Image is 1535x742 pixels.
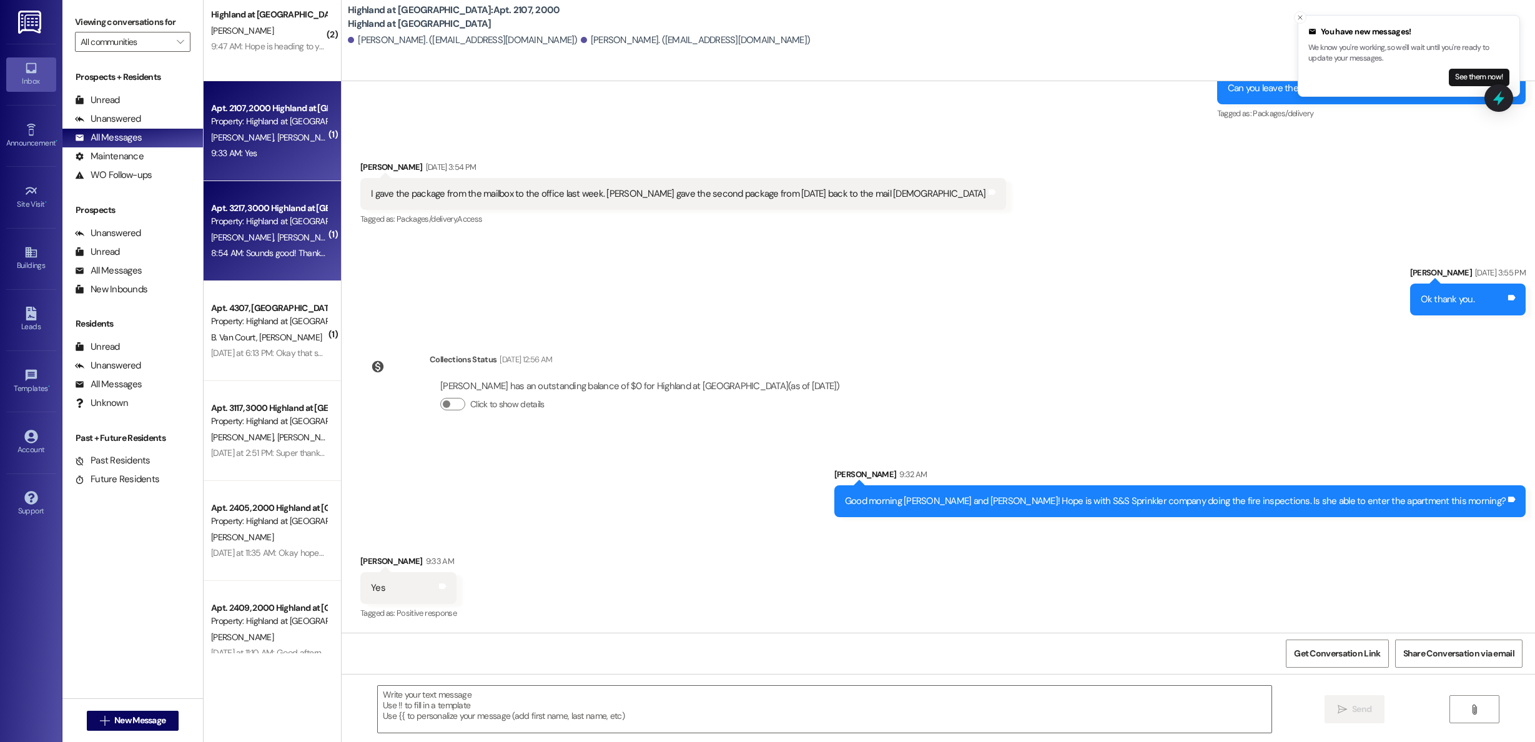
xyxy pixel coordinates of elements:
div: Ok thank you. [1421,293,1474,306]
div: Property: Highland at [GEOGRAPHIC_DATA] [211,515,327,528]
div: 8:54 AM: Sounds good! Thank you! [211,247,338,259]
span: [PERSON_NAME] [211,631,274,643]
span: [PERSON_NAME] [211,25,274,36]
span: Send [1352,703,1371,716]
div: Unanswered [75,359,141,372]
div: New Inbounds [75,283,147,296]
div: You have new messages! [1308,26,1509,38]
div: [DATE] at 11:10 AM: Good afternoon [PERSON_NAME], we found a credit card with your name on it. Ar... [211,647,857,658]
span: [PERSON_NAME] [259,332,322,343]
div: Unread [75,245,120,259]
div: Can you leave the package for us at your door? We will come pick it up [1228,82,1506,95]
span: • [48,382,50,391]
div: Property: Highland at [GEOGRAPHIC_DATA] [211,215,327,228]
span: [PERSON_NAME] [211,432,277,443]
i:  [177,37,184,47]
div: 9:33 AM [423,555,454,568]
input: All communities [81,32,170,52]
span: B. Van Court [211,332,259,343]
div: [PERSON_NAME] [834,468,1526,485]
div: [DATE] 3:54 PM [423,161,476,174]
div: Prospects [62,204,203,217]
a: Inbox [6,57,56,91]
span: [PERSON_NAME] [211,232,277,243]
div: [PERSON_NAME] [360,161,1006,178]
a: Account [6,426,56,460]
div: Future Residents [75,473,159,486]
span: Access [457,214,482,224]
span: Packages/delivery [1253,108,1313,119]
span: New Message [114,714,165,727]
div: Past Residents [75,454,151,467]
i:  [1469,705,1479,715]
div: Apt. 3117, 3000 Highland at [GEOGRAPHIC_DATA] [211,402,327,415]
img: ResiDesk Logo [18,11,44,34]
span: Positive response [397,608,457,618]
a: Leads [6,303,56,337]
span: Get Conversation Link [1294,647,1380,660]
div: Yes [371,581,385,595]
div: Good morning [PERSON_NAME] and [PERSON_NAME]! Hope is with S&S Sprinkler company doing the fire i... [845,495,1506,508]
span: Share Conversation via email [1403,647,1514,660]
div: [PERSON_NAME] has an outstanding balance of $0 for Highland at [GEOGRAPHIC_DATA] (as of [DATE]) [440,380,840,393]
div: Property: Highland at [GEOGRAPHIC_DATA] [211,615,327,628]
div: Tagged as: [360,604,457,622]
div: Apt. 2409, 2000 Highland at [GEOGRAPHIC_DATA] [211,601,327,615]
div: Collections Status [430,353,496,366]
div: [DATE] 12:56 AM [496,353,552,366]
div: Unanswered [75,227,141,240]
span: Packages/delivery , [397,214,457,224]
div: [DATE] 3:55 PM [1472,266,1526,279]
div: Tagged as: [1217,104,1526,122]
div: Unread [75,340,120,354]
button: Share Conversation via email [1395,640,1523,668]
div: Apt. 2405, 2000 Highland at [GEOGRAPHIC_DATA] [211,502,327,515]
span: • [56,137,57,146]
i:  [100,716,109,726]
div: Property: Highland at [GEOGRAPHIC_DATA] [211,115,327,128]
a: Templates • [6,365,56,398]
div: Property: Highland at [GEOGRAPHIC_DATA] [211,415,327,428]
button: Get Conversation Link [1286,640,1388,668]
span: • [45,198,47,207]
div: I gave the package from the mailbox to the office last week. [PERSON_NAME] gave the second packag... [371,187,986,200]
div: Unanswered [75,112,141,126]
div: Apt. 2107, 2000 Highland at [GEOGRAPHIC_DATA] [211,102,327,115]
label: Viewing conversations for [75,12,190,32]
div: Apt. 3217, 3000 Highland at [GEOGRAPHIC_DATA] [211,202,327,215]
div: 9:33 AM: Yes [211,147,257,159]
div: WO Follow-ups [75,169,152,182]
div: Unread [75,94,120,107]
a: Buildings [6,242,56,275]
div: Highland at [GEOGRAPHIC_DATA] [211,8,327,21]
div: All Messages [75,264,142,277]
div: [DATE] at 11:35 AM: Okay hopefully not 🙏🏼‌ I'd hate for them to have to take the stairs back and ... [211,547,679,558]
span: [PERSON_NAME] [277,132,340,143]
div: Apt. 4307, [GEOGRAPHIC_DATA] at [GEOGRAPHIC_DATA] [211,302,327,315]
div: Unknown [75,397,128,410]
div: Prospects + Residents [62,71,203,84]
div: [DATE] at 2:51 PM: Super thank you one of us will be there [211,447,416,458]
button: New Message [87,711,179,731]
button: Close toast [1294,11,1306,24]
button: Send [1325,695,1385,723]
a: Support [6,487,56,521]
div: 9:32 AM [896,468,927,481]
div: Tagged as: [360,210,1006,228]
div: [PERSON_NAME] [1410,266,1526,284]
span: [PERSON_NAME] [211,132,277,143]
div: [PERSON_NAME]. ([EMAIL_ADDRESS][DOMAIN_NAME]) [581,34,811,47]
div: [DATE] at 6:13 PM: Okay that sounds good! Thanks for keeping us updated [211,347,478,359]
span: [PERSON_NAME] [211,532,274,543]
div: All Messages [75,131,142,144]
i:  [1338,705,1347,715]
p: We know you're working, so we'll wait until you're ready to update your messages. [1308,42,1509,64]
button: See them now! [1449,69,1509,86]
b: Highland at [GEOGRAPHIC_DATA]: Apt. 2107, 2000 Highland at [GEOGRAPHIC_DATA] [348,4,598,31]
div: All Messages [75,378,142,391]
div: Maintenance [75,150,144,163]
label: Click to show details [470,398,544,411]
div: 9:47 AM: Hope is heading to your apartment with the guys. [211,41,423,52]
div: [PERSON_NAME] [360,555,457,572]
div: Property: Highland at [GEOGRAPHIC_DATA] [211,315,327,328]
